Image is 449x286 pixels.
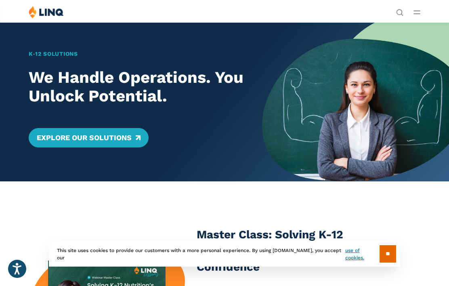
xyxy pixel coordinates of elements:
button: Open Search Bar [396,8,403,15]
div: This site uses cookies to provide our customers with a more personal experience. By using [DOMAIN... [49,241,400,267]
h1: K‑12 Solutions [29,50,243,58]
h3: Master Class: Solving K-12 Nutrition’s Top 5 Obstacles With Confidence [197,227,386,275]
img: LINQ | K‑12 Software [29,6,64,18]
img: Home Banner [262,22,449,181]
nav: Utility Navigation [396,6,403,15]
button: Open Main Menu [413,8,420,17]
a: Explore Our Solutions [29,128,149,147]
h2: We Handle Operations. You Unlock Potential. [29,68,243,105]
a: use of cookies. [345,247,380,261]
